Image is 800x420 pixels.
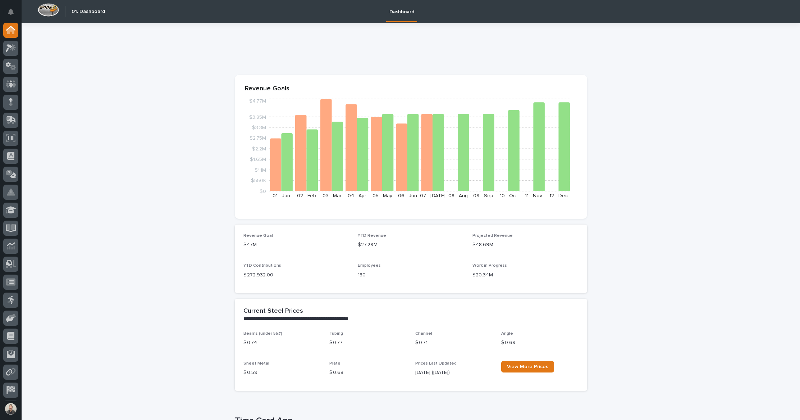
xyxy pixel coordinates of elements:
text: 11 - Nov [525,193,542,198]
p: $48.69M [472,241,579,249]
span: Tubing [329,331,343,336]
p: $ 0.77 [329,339,407,347]
tspan: $4.77M [249,99,266,104]
span: Beams (under 55#) [243,331,282,336]
tspan: $2.75M [249,136,266,141]
tspan: $2.2M [252,146,266,152]
tspan: $550K [251,178,266,183]
span: Revenue Goal [243,234,273,238]
p: $ 0.59 [243,369,321,376]
div: Notifications [9,9,18,20]
span: Plate [329,361,340,366]
p: $ 0.69 [501,339,579,347]
p: $ 0.74 [243,339,321,347]
text: 09 - Sep [473,193,493,198]
text: 05 - May [372,193,392,198]
text: 10 - Oct [499,193,517,198]
text: 03 - Mar [322,193,341,198]
img: Workspace Logo [38,3,59,17]
span: YTD Contributions [243,263,281,268]
tspan: $1.65M [250,157,266,162]
a: View More Prices [501,361,554,372]
span: View More Prices [507,364,548,369]
span: Work in Progress [472,263,507,268]
span: Sheet Metal [243,361,269,366]
text: 02 - Feb [297,193,316,198]
button: Notifications [3,4,18,19]
tspan: $3.85M [249,114,266,119]
text: 08 - Aug [448,193,467,198]
tspan: $0 [259,189,266,194]
span: Prices Last Updated [415,361,457,366]
text: 06 - Jun [398,193,417,198]
p: [DATE] ([DATE]) [415,369,493,376]
p: $47M [243,241,349,249]
tspan: $1.1M [254,168,266,173]
span: Employees [358,263,381,268]
p: $ 0.71 [415,339,493,347]
p: Revenue Goals [245,85,577,93]
button: users-avatar [3,401,18,416]
p: $ 272,932.00 [243,271,349,279]
span: Angle [501,331,513,336]
h2: 01. Dashboard [72,9,105,15]
p: $20.34M [472,271,579,279]
text: 07 - [DATE] [420,193,445,198]
p: $27.29M [358,241,464,249]
text: 01 - Jan [273,193,290,198]
span: Channel [415,331,432,336]
span: Projected Revenue [472,234,513,238]
p: 180 [358,271,464,279]
h2: Current Steel Prices [243,307,303,315]
p: $ 0.68 [329,369,407,376]
tspan: $3.3M [252,125,266,130]
text: 04 - Apr [348,193,366,198]
text: 12 - Dec [549,193,568,198]
span: YTD Revenue [358,234,386,238]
